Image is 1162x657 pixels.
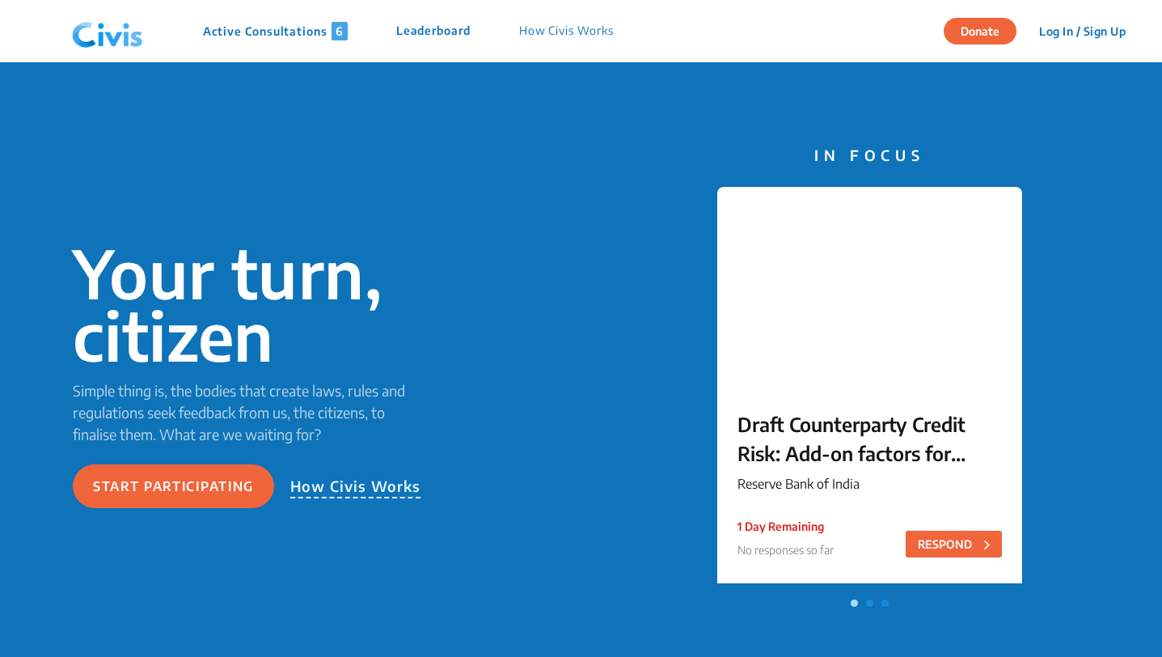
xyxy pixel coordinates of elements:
p: Active Consultations [203,22,348,40]
p: 1 Day Remaining [737,518,834,535]
button: Start participating [73,464,274,508]
p: How Civis Works [519,22,614,40]
p: Leaderboard [396,22,471,40]
p: Draft Counterparty Credit Risk: Add-on factors for computation of Potential Future Exposure - Rev... [737,409,1002,468]
a: Draft Counterparty Credit Risk: Add-on factors for computation of Potential Future Exposure - Rev... [717,187,1022,591]
span: 6 [332,22,348,40]
p: How Civis Works [290,475,421,498]
button: Log In / Sign Up [1029,19,1136,44]
a: Donate [944,22,1029,38]
p: Reserve Bank of India [737,474,1002,494]
button: RESPOND [906,531,1002,557]
button: Donate [944,18,1016,45]
p: Your turn, citizen [73,242,429,367]
p: IN FOCUS [717,144,1022,166]
span: No responses so far [737,543,834,557]
img: navlogo.png [65,7,150,56]
p: Simple thing is, the bodies that create laws, rules and regulations seek feedback from us, the ci... [73,379,429,445]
